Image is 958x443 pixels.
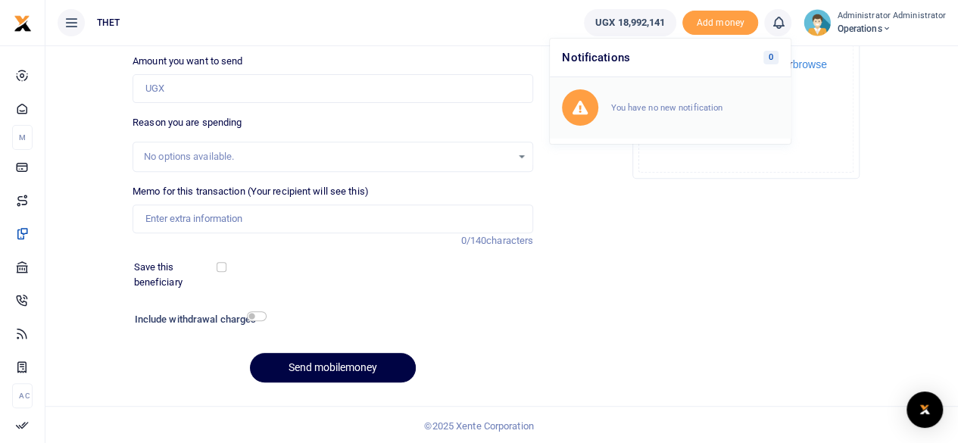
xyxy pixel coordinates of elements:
[14,14,32,33] img: logo-small
[14,17,32,28] a: logo-small logo-large logo-large
[763,51,779,64] span: 0
[804,9,946,36] a: profile-user Administrator Administrator Operations
[682,11,758,36] span: Add money
[133,204,533,233] input: Enter extra information
[133,184,369,199] label: Memo for this transaction (Your recipient will see this)
[144,149,511,164] div: No options available.
[461,235,487,246] span: 0/140
[907,392,943,428] div: Open Intercom Messenger
[12,125,33,150] li: M
[133,115,242,130] label: Reason you are spending
[134,260,220,289] label: Save this beneficiary
[12,383,33,408] li: Ac
[91,16,126,30] span: THET
[682,11,758,36] li: Toup your wallet
[837,22,946,36] span: Operations
[682,16,758,27] a: Add money
[133,54,242,69] label: Amount you want to send
[610,102,722,113] small: You have no new notification
[578,9,682,36] li: Wallet ballance
[250,353,416,382] button: Send mobilemoney
[135,314,260,326] h6: Include withdrawal charges
[584,9,676,36] a: UGX 18,992,141
[550,39,791,77] h6: Notifications
[595,15,665,30] span: UGX 18,992,141
[550,77,791,138] a: You have no new notification
[486,235,533,246] span: characters
[837,10,946,23] small: Administrator Administrator
[793,59,827,70] button: browse
[133,74,533,103] input: UGX
[804,9,831,36] img: profile-user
